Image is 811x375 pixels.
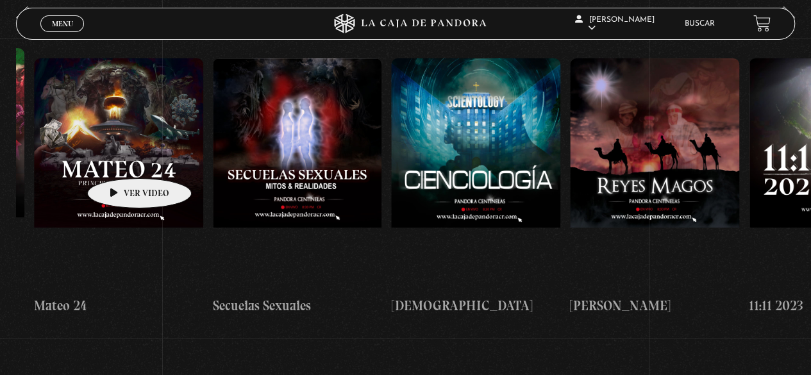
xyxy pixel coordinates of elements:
a: Mateo 24 [34,38,203,337]
h4: [DEMOGRAPHIC_DATA] [391,296,560,316]
span: [PERSON_NAME] [575,16,655,32]
h4: Mateo 24 [34,296,203,316]
a: [PERSON_NAME] [570,38,739,337]
h4: [PERSON_NAME] [570,296,739,316]
button: Next [773,6,795,29]
span: Cerrar [47,30,78,39]
h4: Secuelas Sexuales [213,296,382,316]
a: Secuelas Sexuales [213,38,382,337]
button: Previous [16,6,38,29]
span: Menu [52,20,73,28]
a: View your shopping cart [753,15,771,32]
a: [DEMOGRAPHIC_DATA] [391,38,560,337]
a: Buscar [685,20,715,28]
